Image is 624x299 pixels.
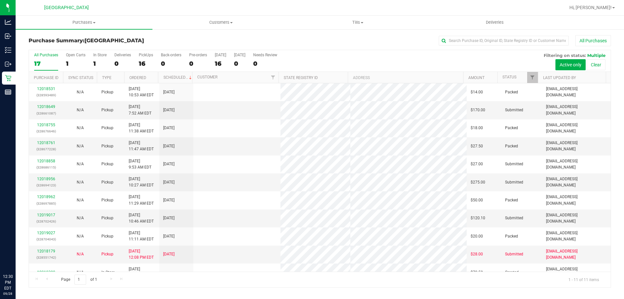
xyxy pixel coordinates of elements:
a: Sync Status [68,75,93,80]
span: [DATE] 10:46 AM EDT [129,212,154,224]
span: Multiple [587,53,605,58]
input: Search Purchase ID, Original ID, State Registry ID or Customer Name... [439,36,569,46]
div: 16 [139,60,153,67]
span: $70.50 [471,269,483,276]
a: Customers [152,16,289,29]
span: 1 - 11 of 11 items [563,275,604,284]
span: [DATE] 10:27 AM EDT [129,176,154,188]
span: $27.00 [471,161,483,167]
p: (328686115) [33,164,59,170]
a: Filter [268,72,279,83]
div: Back-orders [161,53,181,57]
span: [DATE] [163,233,175,239]
a: 12018858 [37,159,55,163]
span: Submitted [505,251,523,257]
p: 09/28 [3,291,13,296]
span: [EMAIL_ADDRESS][DOMAIN_NAME] [546,212,607,224]
span: [EMAIL_ADDRESS][DOMAIN_NAME] [546,266,607,279]
span: Tills [290,20,426,25]
a: 12018962 [37,195,55,199]
input: 1 [74,275,86,285]
span: [EMAIL_ADDRESS][DOMAIN_NAME] [546,158,607,170]
div: 17 [34,60,58,67]
span: [DATE] 9:53 AM EDT [129,158,151,170]
p: (328593489) [33,92,59,98]
a: Filter [527,72,538,83]
span: Pickup [101,215,113,221]
span: Not Applicable [77,126,84,130]
div: 1 [93,60,107,67]
div: [DATE] [215,53,226,57]
span: $28.00 [471,251,483,257]
div: 1 [66,60,85,67]
div: PickUps [139,53,153,57]
div: Open Carts [66,53,85,57]
span: Page of 1 [56,275,102,285]
p: (328551742) [33,254,59,261]
span: [EMAIL_ADDRESS][DOMAIN_NAME] [546,176,607,188]
span: [DATE] 11:47 AM EDT [129,140,154,152]
span: [DATE] 11:38 AM EDT [129,122,154,134]
p: (328676646) [33,128,59,134]
p: (328702426) [33,218,59,224]
span: Pickup [101,89,113,95]
span: Purchases [16,20,152,25]
a: Status [502,75,516,79]
span: [DATE] 11:29 AM EDT [129,194,154,206]
a: 12018755 [37,123,55,127]
button: N/A [77,269,84,276]
span: Not Applicable [77,162,84,166]
span: Pickup [101,161,113,167]
div: 0 [189,60,207,67]
div: Needs Review [253,53,277,57]
span: Filtering on status: [544,53,586,58]
span: Pickup [101,107,113,113]
a: 12019027 [37,231,55,235]
span: [EMAIL_ADDRESS][DOMAIN_NAME] [546,104,607,116]
div: 0 [161,60,181,67]
a: State Registry ID [284,75,318,80]
inline-svg: Retail [5,75,11,81]
button: N/A [77,233,84,239]
a: Deliveries [426,16,563,29]
span: Customers [153,20,289,25]
span: Pickup [101,197,113,203]
div: [DATE] [234,53,245,57]
p: (328661087) [33,110,59,116]
a: 12018649 [37,104,55,109]
span: [DATE] [163,125,175,131]
span: Not Applicable [77,216,84,220]
a: Customer [197,75,217,79]
span: Not Applicable [77,90,84,94]
div: In Store [93,53,107,57]
span: $14.00 [471,89,483,95]
a: Type [102,75,111,80]
span: Not Applicable [77,180,84,184]
span: [DATE] [163,215,175,221]
button: N/A [77,215,84,221]
span: Submitted [505,107,523,113]
div: 16 [215,60,226,67]
span: Packed [505,143,518,149]
a: Ordered [129,75,146,80]
h3: Purchase Summary: [29,38,223,44]
p: (328704043) [33,236,59,242]
button: N/A [77,89,84,95]
span: [EMAIL_ADDRESS][DOMAIN_NAME] [546,86,607,98]
button: Active only [555,59,586,70]
span: Not Applicable [77,108,84,112]
span: Submitted [505,179,523,185]
inline-svg: Inventory [5,47,11,53]
span: Not Applicable [77,198,84,202]
p: 12:30 PM EDT [3,274,13,291]
a: Purchase ID [34,75,58,80]
div: Pre-orders [189,53,207,57]
span: [DATE] [163,251,175,257]
span: Packed [505,89,518,95]
span: [EMAIL_ADDRESS][DOMAIN_NAME] [546,194,607,206]
a: Amount [468,75,485,80]
span: Submitted [505,215,523,221]
div: 0 [234,60,245,67]
a: 12019322 [37,270,55,275]
span: Pickup [101,179,113,185]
